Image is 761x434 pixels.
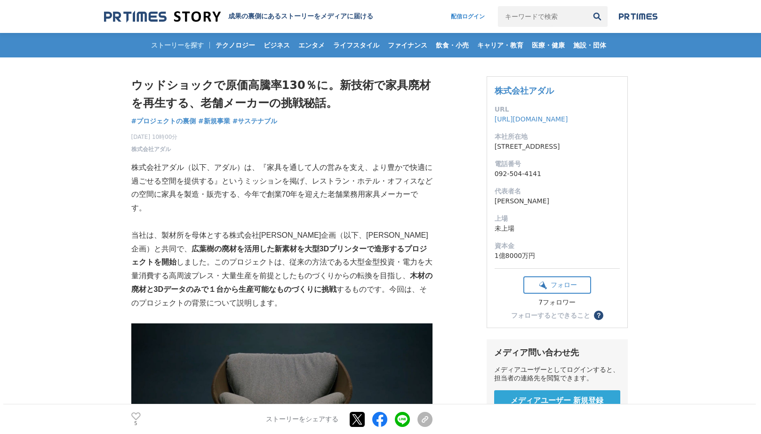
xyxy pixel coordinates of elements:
[329,33,383,57] a: ライフスタイル
[131,116,196,126] a: #プロジェクトの裏側
[511,396,604,406] span: メディアユーザー 新規登録
[131,161,433,215] p: 株式会社アダル（以下、アダル）は、『家具を通して人の営みを支え、より豊かで快適に過ごせる空間を提供する』というミッションを掲げ、レストラン・ホテル・オフィスなどの空間に家具を製造・販売する、今年...
[495,224,620,233] dd: 未上場
[511,312,590,319] div: フォローするとできること
[232,116,278,126] a: #サステナブル
[131,145,171,153] a: 株式会社アダル
[494,390,620,420] a: メディアユーザー 新規登録 無料
[329,41,383,49] span: ライフスタイル
[131,245,427,266] strong: 広葉樹の廃材を活用した新素材を大型3Dプリンターで造形するプロジェクトを開始
[473,41,527,49] span: キャリア・教育
[131,421,141,426] p: 5
[131,76,433,113] h1: ウッドショックで原価高騰率130％に。新技術で家具廃材を再生する、老舗メーカーの挑戦秘話。
[384,41,431,49] span: ファイナンス
[495,241,620,251] dt: 資本金
[523,298,591,307] div: 7フォロワー
[441,6,494,27] a: 配信ログイン
[228,12,373,21] h2: 成果の裏側にあるストーリーをメディアに届ける
[494,347,620,358] div: メディア問い合わせ先
[587,6,608,27] button: 検索
[495,214,620,224] dt: 上場
[104,10,221,23] img: 成果の裏側にあるストーリーをメディアに届ける
[495,196,620,206] dd: [PERSON_NAME]
[131,117,196,125] span: #プロジェクトの裏側
[131,272,433,293] strong: 木材の廃材と3Dデータのみで１台から生産可能なものづくりに挑戦
[198,117,230,125] span: #新規事業
[495,159,620,169] dt: 電話番号
[495,186,620,196] dt: 代表者名
[495,142,620,152] dd: [STREET_ADDRESS]
[266,415,338,424] p: ストーリーをシェアする
[212,41,259,49] span: テクノロジー
[495,169,620,179] dd: 092-504-4141
[495,251,620,261] dd: 1億8000万円
[432,41,473,49] span: 飲食・小売
[131,229,433,310] p: 当社は、製材所を母体とする株式会社[PERSON_NAME]企画（以下、[PERSON_NAME]企画）と共同で、 しました。このプロジェクトは、従来の方法である大型金型投資・電力を大量消費する...
[595,312,602,319] span: ？
[495,86,554,96] a: 株式会社アダル
[528,33,569,57] a: 医療・健康
[432,33,473,57] a: 飲食・小売
[473,33,527,57] a: キャリア・教育
[295,41,328,49] span: エンタメ
[384,33,431,57] a: ファイナンス
[569,33,610,57] a: 施設・団体
[569,41,610,49] span: 施設・団体
[495,104,620,114] dt: URL
[198,116,230,126] a: #新規事業
[295,33,328,57] a: エンタメ
[528,41,569,49] span: 医療・健康
[260,33,294,57] a: ビジネス
[260,41,294,49] span: ビジネス
[619,13,657,20] img: prtimes
[594,311,603,320] button: ？
[495,132,620,142] dt: 本社所在地
[104,10,373,23] a: 成果の裏側にあるストーリーをメディアに届ける 成果の裏側にあるストーリーをメディアに届ける
[494,366,620,383] div: メディアユーザーとしてログインすると、担当者の連絡先を閲覧できます。
[498,6,587,27] input: キーワードで検索
[212,33,259,57] a: テクノロジー
[232,117,278,125] span: #サステナブル
[131,133,178,141] span: [DATE] 10時00分
[495,115,568,123] a: [URL][DOMAIN_NAME]
[523,276,591,294] button: フォロー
